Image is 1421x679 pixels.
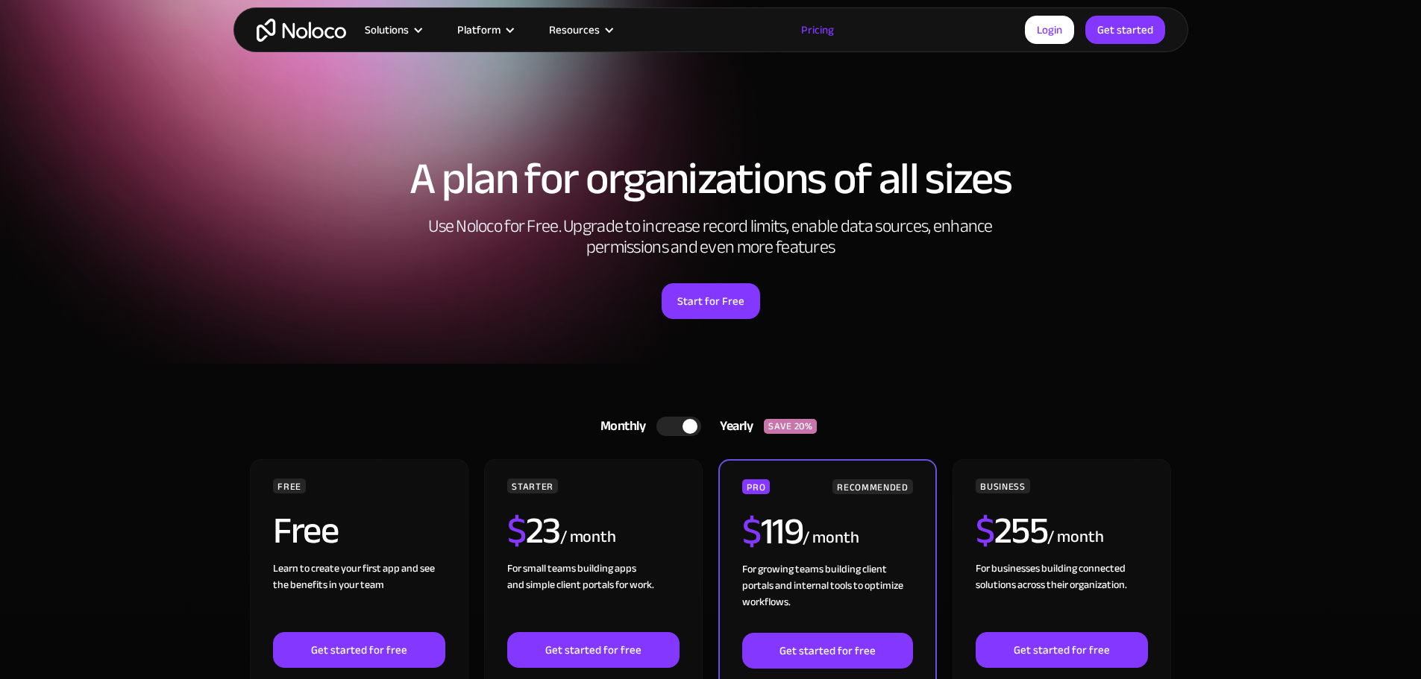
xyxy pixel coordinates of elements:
[549,20,600,40] div: Resources
[764,419,817,434] div: SAVE 20%
[782,20,853,40] a: Pricing
[742,479,770,494] div: PRO
[507,479,557,493] div: STARTER
[560,525,616,549] div: / month
[1025,16,1074,44] a: Login
[742,561,912,633] div: For growing teams building client portals and internal tools to optimize workflows.
[701,415,764,438] div: Yearly
[346,20,439,40] div: Solutions
[530,20,630,40] div: Resources
[742,633,912,669] a: Get started for free
[1085,16,1165,44] a: Get started
[1047,525,1103,549] div: / month
[273,512,338,549] h2: Free
[976,496,994,566] span: $
[507,560,679,632] div: For small teams building apps and simple client portals for work. ‍
[976,512,1047,549] h2: 255
[273,632,445,668] a: Get started for free
[413,216,1009,258] h2: Use Noloco for Free. Upgrade to increase record limits, enable data sources, enhance permissions ...
[582,415,657,438] div: Monthly
[257,19,346,42] a: home
[365,20,409,40] div: Solutions
[273,479,306,493] div: FREE
[248,157,1173,201] h1: A plan for organizations of all sizes
[742,513,803,550] h2: 119
[507,496,526,566] span: $
[662,283,760,319] a: Start for Free
[507,632,679,668] a: Get started for free
[457,20,501,40] div: Platform
[439,20,530,40] div: Platform
[832,479,912,494] div: RECOMMENDED
[976,560,1147,632] div: For businesses building connected solutions across their organization. ‍
[742,496,761,566] span: $
[976,632,1147,668] a: Get started for free
[273,560,445,632] div: Learn to create your first app and see the benefits in your team ‍
[803,526,859,550] div: / month
[976,479,1029,493] div: BUSINESS
[507,512,560,549] h2: 23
